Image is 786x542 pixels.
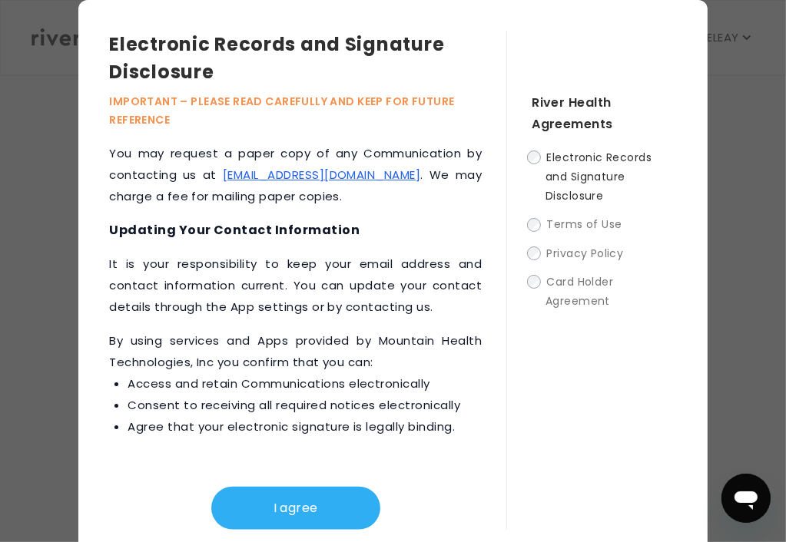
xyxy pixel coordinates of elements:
span: Electronic Records and Signature Disclosure [546,150,652,203]
p: ‍By using services and Apps provided by Mountain Health Technologies, Inc you confirm that you can: [109,330,482,438]
li: Consent to receiving all required notices electronically [128,395,482,416]
span: Terms of Use [547,217,622,233]
li: Agree that your electronic signature is legally binding. [128,416,482,438]
p: You may request a paper copy of any Communication by contacting us at . We may charge a fee for m... [109,143,482,207]
a: [EMAIL_ADDRESS][DOMAIN_NAME] [223,167,420,183]
span: Privacy Policy [547,246,624,261]
button: I agree [211,487,380,530]
p: IMPORTANT – PLEASE READ CAREFULLY AND KEEP FOR FUTURE REFERENCE [109,92,506,129]
h3: Electronic Records and Signature Disclosure [109,31,506,86]
span: Card Holder Agreement [546,274,613,309]
h4: River Health Agreements [532,92,677,135]
iframe: Button to launch messaging window [721,474,771,523]
h4: Updating Your Contact Information [109,220,482,241]
p: It is your responsibility to keep your email address and contact information current. You can upd... [109,253,482,318]
li: Access and retain Communications electronically [128,373,482,395]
